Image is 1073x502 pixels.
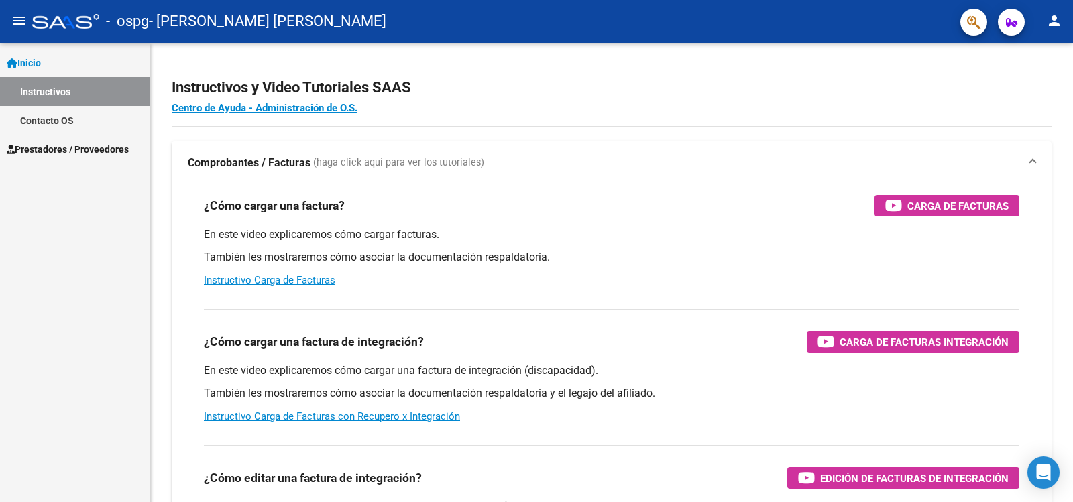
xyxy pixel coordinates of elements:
span: Carga de Facturas Integración [840,334,1009,351]
div: Open Intercom Messenger [1027,456,1060,489]
a: Centro de Ayuda - Administración de O.S. [172,102,357,114]
h3: ¿Cómo cargar una factura? [204,196,345,215]
mat-icon: person [1046,13,1062,29]
button: Edición de Facturas de integración [787,467,1019,489]
mat-expansion-panel-header: Comprobantes / Facturas (haga click aquí para ver los tutoriales) [172,141,1052,184]
p: También les mostraremos cómo asociar la documentación respaldatoria. [204,250,1019,265]
h2: Instructivos y Video Tutoriales SAAS [172,75,1052,101]
span: Inicio [7,56,41,70]
p: En este video explicaremos cómo cargar una factura de integración (discapacidad). [204,363,1019,378]
span: Carga de Facturas [907,198,1009,214]
a: Instructivo Carga de Facturas con Recupero x Integración [204,410,460,422]
span: - ospg [106,7,149,36]
span: - [PERSON_NAME] [PERSON_NAME] [149,7,386,36]
a: Instructivo Carga de Facturas [204,274,335,286]
h3: ¿Cómo cargar una factura de integración? [204,332,424,351]
strong: Comprobantes / Facturas [188,155,310,170]
button: Carga de Facturas [874,195,1019,216]
p: También les mostraremos cómo asociar la documentación respaldatoria y el legajo del afiliado. [204,386,1019,401]
span: Prestadores / Proveedores [7,142,129,157]
h3: ¿Cómo editar una factura de integración? [204,468,422,487]
span: Edición de Facturas de integración [820,470,1009,487]
p: En este video explicaremos cómo cargar facturas. [204,227,1019,242]
span: (haga click aquí para ver los tutoriales) [313,155,484,170]
mat-icon: menu [11,13,27,29]
button: Carga de Facturas Integración [807,331,1019,353]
